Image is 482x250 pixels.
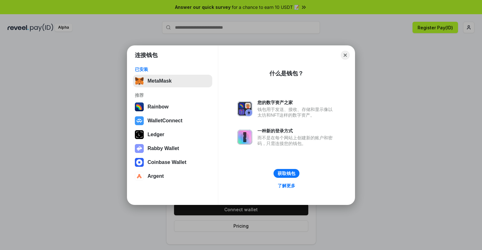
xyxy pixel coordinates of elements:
img: svg+xml,%3Csvg%20width%3D%2228%22%20height%3D%2228%22%20viewBox%3D%220%200%2028%2028%22%20fill%3D... [135,116,144,125]
button: 获取钱包 [274,169,299,178]
div: 您的数字资产之家 [257,100,336,105]
div: 获取钱包 [278,171,295,176]
div: 而不是在每个网站上创建新的账户和密码，只需连接您的钱包。 [257,135,336,146]
div: 什么是钱包？ [269,70,304,77]
h1: 连接钱包 [135,51,158,59]
img: svg+xml,%3Csvg%20width%3D%22120%22%20height%3D%22120%22%20viewBox%3D%220%200%20120%20120%22%20fil... [135,102,144,111]
div: 钱包用于发送、接收、存储和显示像以太坊和NFT这样的数字资产。 [257,107,336,118]
div: MetaMask [148,78,172,84]
button: Argent [133,170,212,183]
div: Argent [148,173,164,179]
div: 了解更多 [278,183,295,189]
div: Coinbase Wallet [148,160,186,165]
div: Ledger [148,132,164,137]
img: svg+xml,%3Csvg%20xmlns%3D%22http%3A%2F%2Fwww.w3.org%2F2000%2Fsvg%22%20fill%3D%22none%22%20viewBox... [237,130,252,145]
img: svg+xml,%3Csvg%20width%3D%2228%22%20height%3D%2228%22%20viewBox%3D%220%200%2028%2028%22%20fill%3D... [135,158,144,167]
button: Coinbase Wallet [133,156,212,169]
div: 已安装 [135,67,210,72]
div: Rainbow [148,104,169,110]
div: WalletConnect [148,118,183,124]
div: Rabby Wallet [148,146,179,151]
img: svg+xml,%3Csvg%20xmlns%3D%22http%3A%2F%2Fwww.w3.org%2F2000%2Fsvg%22%20fill%3D%22none%22%20viewBox... [237,101,252,116]
button: WalletConnect [133,114,212,127]
button: Ledger [133,128,212,141]
img: svg+xml,%3Csvg%20fill%3D%22none%22%20height%3D%2233%22%20viewBox%3D%220%200%2035%2033%22%20width%... [135,77,144,85]
button: Close [341,51,350,60]
img: svg+xml,%3Csvg%20xmlns%3D%22http%3A%2F%2Fwww.w3.org%2F2000%2Fsvg%22%20fill%3D%22none%22%20viewBox... [135,144,144,153]
button: MetaMask [133,75,212,87]
button: Rabby Wallet [133,142,212,155]
button: Rainbow [133,101,212,113]
a: 了解更多 [274,182,299,190]
img: svg+xml,%3Csvg%20xmlns%3D%22http%3A%2F%2Fwww.w3.org%2F2000%2Fsvg%22%20width%3D%2228%22%20height%3... [135,130,144,139]
img: svg+xml,%3Csvg%20width%3D%2228%22%20height%3D%2228%22%20viewBox%3D%220%200%2028%2028%22%20fill%3D... [135,172,144,181]
div: 推荐 [135,92,210,98]
div: 一种新的登录方式 [257,128,336,134]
